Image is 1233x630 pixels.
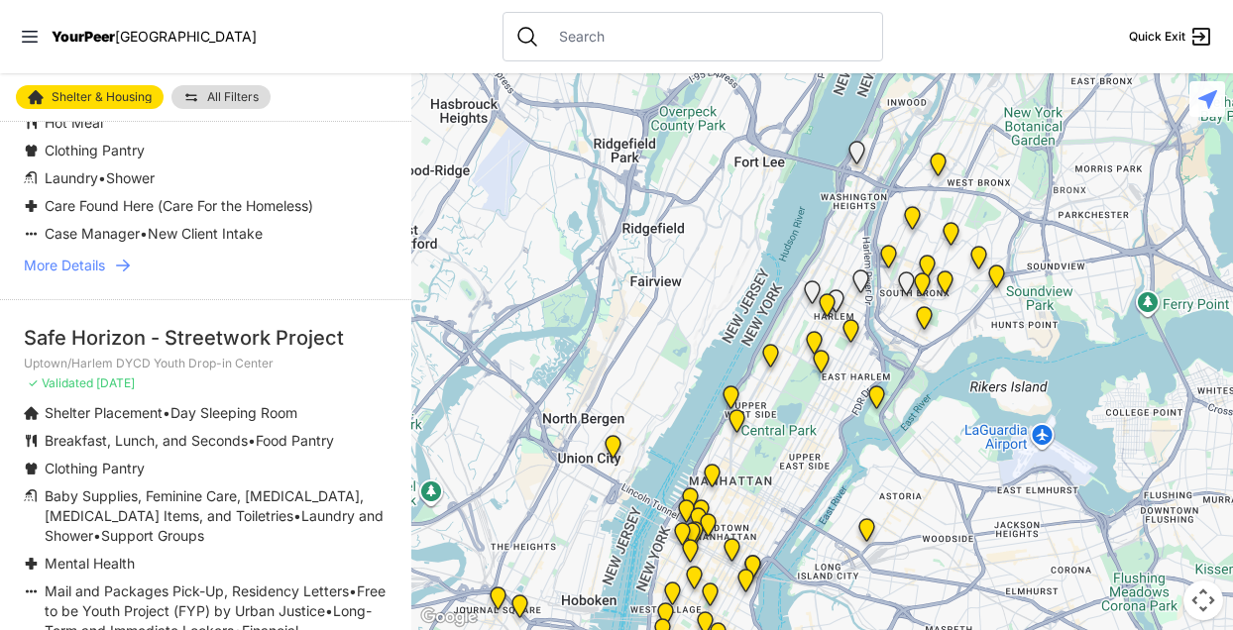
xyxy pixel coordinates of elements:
[93,527,101,544] span: •
[807,285,847,333] div: Uptown/Harlem DYCD Youth Drop-in Center
[670,479,711,527] div: New York
[732,547,773,594] div: Adult Family Intake Center (AFIC)
[816,281,856,329] div: Young Adult Residence
[478,578,518,626] div: Confidential Location of Center for Family Services
[674,558,715,605] div: New York City Location
[207,91,259,103] span: All Filters
[925,262,965,310] div: Hunts Point Multi-Service Center
[416,604,482,630] img: Google
[24,256,105,275] span: More Details
[45,487,364,524] span: Baby Supplies, Feminine Care, [MEDICAL_DATA], [MEDICAL_DATA] Items, and Toiletries
[690,575,730,622] div: Headquarters
[16,85,164,109] a: Shelter & Housing
[45,142,145,158] span: Clothing Pantry
[931,214,971,262] div: Franklin Women's Shelter and Intake
[666,491,707,539] div: Sylvia's Place
[856,377,897,425] div: Keener Men's Shelter
[45,404,163,421] span: Shelter Placement
[1183,580,1223,620] button: Map camera controls
[1129,25,1213,49] a: Quick Exit
[794,323,835,370] div: 820 MRT Residential Chemical Dependence Treatment Program
[28,375,93,390] span: ✓ Validated
[593,427,633,474] div: CASA Coordinated Entry Program Perc Dop-in Center
[45,432,248,449] span: Breakfast, Lunch, and Seconds
[24,324,388,352] div: Safe Horizon - Streetwork Project
[846,510,887,558] div: Queens - Main Office
[52,31,257,43] a: YourPeer[GEOGRAPHIC_DATA]
[349,582,357,599] span: •
[976,257,1017,304] div: Living Room 24-Hour Drop-In Center
[45,197,313,214] span: Care Found Here (Care For the Homeless)
[692,456,732,503] div: 9th Avenue Drop-in Center
[45,555,135,572] span: Mental Health
[101,527,204,544] span: Support Groups
[45,460,145,476] span: Clothing Pantry
[115,28,257,45] span: [GEOGRAPHIC_DATA]
[831,311,871,359] div: Bailey House, Inc.
[688,505,729,553] div: Main Office
[892,198,933,246] div: Bronx Housing Court, Clerk's Office
[45,582,349,599] span: Mail and Packages Pick-Up, Residency Letters
[52,28,115,45] span: YourPeer
[726,561,766,608] div: Margaret Cochran Corbin VA Campus, Veteran's Hospital
[96,375,135,390] span: [DATE]
[256,432,334,449] span: Food Pantry
[325,602,333,619] span: •
[712,530,752,577] div: Mainchance Adult Drop-in Center
[163,404,170,421] span: •
[1129,29,1185,45] span: Quick Exit
[24,356,388,371] p: Uptown/Harlem DYCD Youth Drop-in Center
[148,225,263,242] span: New Client Intake
[45,114,103,131] span: Hot Meal
[958,238,999,285] div: Bronx
[140,225,148,242] span: •
[837,133,877,180] div: La Sala Drop-In Center
[750,336,791,383] div: Trinity Lutheran Church
[106,169,155,186] span: Shower
[45,169,98,186] span: Laundry
[98,169,106,186] span: •
[717,401,757,449] div: Hamilton Senior Center
[662,514,703,562] div: Chelsea
[902,264,943,312] div: The Bronx Pride Center
[678,499,719,547] div: Corporate Office, no walk-ins
[547,27,870,47] input: Search
[907,247,948,294] div: Bronx Youth Center (BYC)
[248,432,256,449] span: •
[792,272,833,320] div: Queen of Peace Single Female-Identified Adult Shelter
[52,91,152,103] span: Shelter & Housing
[868,237,909,284] div: Prevention Assistance and Temporary Housing (PATH)
[670,531,711,578] div: Chelsea Foyer at The Christopher Temporary Youth Housing
[171,85,271,109] a: All Filters
[652,574,693,621] div: Not the actual location. No walk-ins Please
[841,262,881,309] div: Upper West Side, Closed
[711,377,751,425] div: Administrative Office, No Walk-Ins
[918,145,958,192] div: Bronx Recovery Support Center
[675,513,716,561] div: Antonio Olivieri Drop-in Center
[24,256,388,275] a: More Details
[45,225,140,242] span: Case Manager
[886,263,927,311] div: Queen of Peace Single Male-Identified Adult Shelter
[293,507,301,524] span: •
[170,404,297,421] span: Day Sleeping Room
[416,604,482,630] a: Open this area in Google Maps (opens a new window)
